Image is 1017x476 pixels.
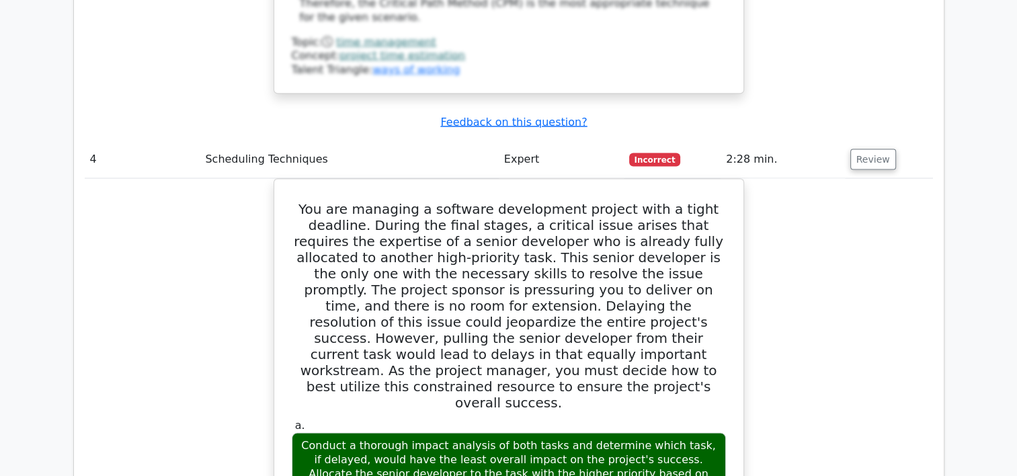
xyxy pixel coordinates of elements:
[290,201,727,411] h5: You are managing a software development project with a tight deadline. During the final stages, a...
[295,419,305,432] span: a.
[292,49,726,63] div: Concept:
[292,36,726,50] div: Topic:
[339,49,465,62] a: project time estimation
[440,116,587,128] a: Feedback on this question?
[629,153,681,167] span: Incorrect
[200,141,498,179] td: Scheduling Techniques
[499,141,624,179] td: Expert
[721,141,844,179] td: 2:28 min.
[336,36,436,48] a: time management
[292,36,726,77] div: Talent Triangle:
[372,63,460,76] a: ways of working
[85,141,200,179] td: 4
[850,149,896,170] button: Review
